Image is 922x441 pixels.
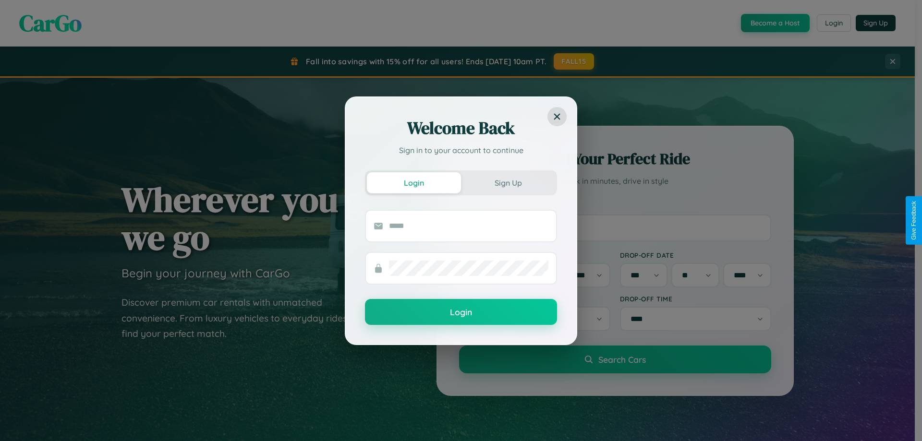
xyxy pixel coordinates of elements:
p: Sign in to your account to continue [365,144,557,156]
h2: Welcome Back [365,117,557,140]
button: Login [367,172,461,193]
div: Give Feedback [910,201,917,240]
button: Login [365,299,557,325]
button: Sign Up [461,172,555,193]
